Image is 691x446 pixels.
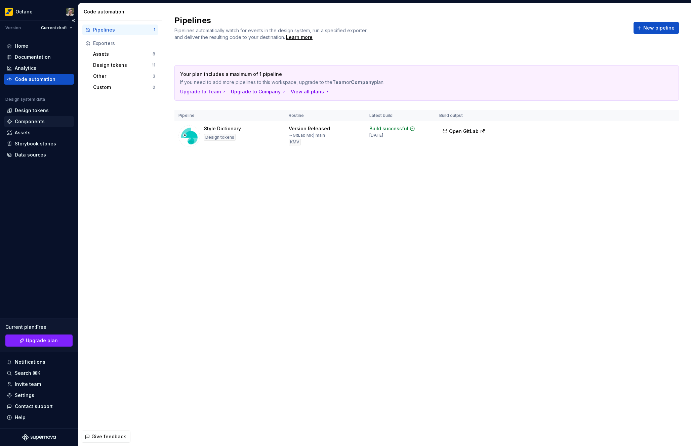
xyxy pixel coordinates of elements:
div: Design tokens [204,134,236,141]
span: . [285,35,314,40]
button: OctaneTiago [1,4,77,19]
span: Current draft [41,25,67,31]
div: 0 [153,85,155,90]
div: Notifications [15,359,45,365]
button: Upgrade to Company [231,88,287,95]
button: Search ⌘K [4,368,74,378]
div: Search ⌘K [15,370,40,376]
a: Settings [4,390,74,401]
svg: Supernova Logo [22,434,56,441]
button: Design tokens11 [90,60,158,71]
th: Build output [435,110,494,121]
span: New pipeline [643,25,675,31]
img: Tiago [66,8,74,16]
div: Custom [93,84,153,91]
div: Style Dictionary [204,125,241,132]
div: Home [15,43,28,49]
div: Invite team [15,381,41,388]
button: Contact support [4,401,74,412]
img: e8093afa-4b23-4413-bf51-00cde92dbd3f.png [5,8,13,16]
span: Give feedback [91,433,126,440]
div: Design system data [5,97,45,102]
a: Invite team [4,379,74,390]
button: Notifications [4,357,74,367]
div: Design tokens [15,107,49,114]
a: Data sources [4,149,74,160]
a: Code automation [4,74,74,85]
div: Storybook stories [15,140,56,147]
span: Upgrade plan [26,337,58,344]
div: Settings [15,392,34,399]
a: Assets [4,127,74,138]
div: Build successful [369,125,408,132]
button: Help [4,412,74,423]
button: Give feedback [82,431,130,443]
th: Latest build [365,110,435,121]
div: Contact support [15,403,53,410]
div: Other [93,73,153,80]
a: Design tokens [4,105,74,116]
div: Documentation [15,54,51,60]
div: [DATE] [369,133,383,138]
span: | [313,133,315,138]
div: Current plan : Free [5,324,73,330]
div: Version Released [289,125,330,132]
a: Components [4,116,74,127]
span: Pipelines automatically watch for events in the design system, run a specified exporter, and deli... [174,28,369,40]
div: Help [15,414,26,421]
p: Your plan includes a maximum of 1 pipeline [180,71,626,78]
div: Code automation [84,8,159,15]
button: Open GitLab [439,125,488,137]
div: Design tokens [93,62,152,69]
button: Custom0 [90,82,158,93]
div: Code automation [15,76,55,83]
button: Current draft [38,23,75,33]
div: → GitLab MR main [289,133,325,138]
p: If you need to add more pipelines to this workspace, upgrade to the or plan. [180,79,626,86]
a: Storybook stories [4,138,74,149]
div: KMV [289,139,301,145]
a: Open GitLab [439,129,488,135]
a: Analytics [4,63,74,74]
div: 8 [153,51,155,57]
div: Components [15,118,45,125]
button: Pipelines1 [82,25,158,35]
a: Learn more [286,34,313,41]
button: Collapse sidebar [69,16,78,25]
div: Analytics [15,65,36,72]
div: Octane [15,8,33,15]
div: Version [5,25,21,31]
button: Other3 [90,71,158,82]
a: Documentation [4,52,74,62]
button: Assets8 [90,49,158,59]
th: Pipeline [174,110,285,121]
div: Assets [15,129,31,136]
div: 1 [154,27,155,33]
a: Upgrade plan [5,334,73,347]
span: Open GitLab [449,128,479,135]
h2: Pipelines [174,15,625,26]
a: Home [4,41,74,51]
div: Pipelines [93,27,154,33]
div: Data sources [15,151,46,158]
div: 3 [153,74,155,79]
div: Assets [93,51,153,57]
button: New pipeline [634,22,679,34]
strong: Team [332,79,346,85]
div: 11 [152,62,155,68]
div: Exporters [93,40,155,47]
th: Routine [285,110,365,121]
strong: Company [351,79,374,85]
button: Upgrade to Team [180,88,227,95]
button: View all plans [291,88,330,95]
